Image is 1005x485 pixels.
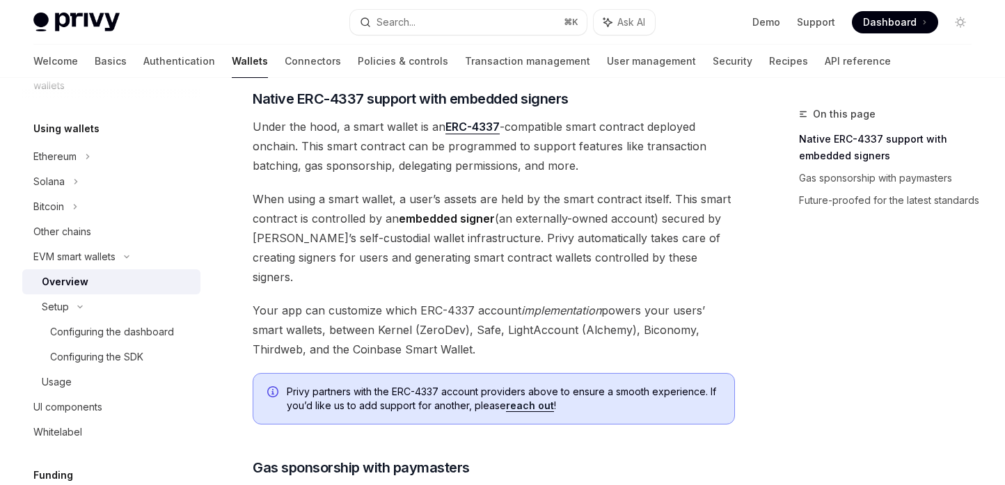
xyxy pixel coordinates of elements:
div: Overview [42,273,88,290]
a: Authentication [143,45,215,78]
span: Gas sponsorship with paymasters [253,458,470,477]
div: Setup [42,299,69,315]
a: Connectors [285,45,341,78]
a: Policies & controls [358,45,448,78]
h5: Using wallets [33,120,100,137]
h5: Funding [33,467,73,484]
em: implementation [521,303,601,317]
a: Native ERC-4337 support with embedded signers [799,128,983,167]
a: Wallets [232,45,268,78]
button: Toggle dark mode [949,11,972,33]
button: Search...⌘K [350,10,587,35]
span: Your app can customize which ERC-4337 account powers your users’ smart wallets, between Kernel (Z... [253,301,735,359]
a: User management [607,45,696,78]
span: ⌘ K [564,17,578,28]
a: Demo [752,15,780,29]
span: On this page [813,106,876,122]
a: Other chains [22,219,200,244]
div: Configuring the dashboard [50,324,174,340]
a: Dashboard [852,11,938,33]
a: UI components [22,395,200,420]
div: Search... [377,14,416,31]
a: Usage [22,369,200,395]
a: Configuring the dashboard [22,319,200,344]
a: Gas sponsorship with paymasters [799,167,983,189]
a: API reference [825,45,891,78]
a: Support [797,15,835,29]
span: When using a smart wallet, a user’s assets are held by the smart contract itself. This smart cont... [253,189,735,287]
div: Solana [33,173,65,190]
a: Overview [22,269,200,294]
span: Ask AI [617,15,645,29]
div: Usage [42,374,72,390]
div: Bitcoin [33,198,64,215]
span: Native ERC-4337 support with embedded signers [253,89,569,109]
span: Under the hood, a smart wallet is an -compatible smart contract deployed onchain. This smart cont... [253,117,735,175]
div: Other chains [33,223,91,240]
a: Recipes [769,45,808,78]
div: EVM smart wallets [33,248,116,265]
div: Configuring the SDK [50,349,143,365]
div: Ethereum [33,148,77,165]
div: Whitelabel [33,424,82,440]
span: Privy partners with the ERC-4337 account providers above to ensure a smooth experience. If you’d ... [287,385,720,413]
svg: Info [267,386,281,400]
a: Security [713,45,752,78]
strong: embedded signer [399,212,495,225]
div: UI components [33,399,102,415]
a: Configuring the SDK [22,344,200,369]
img: light logo [33,13,120,32]
a: Transaction management [465,45,590,78]
a: Whitelabel [22,420,200,445]
a: ERC-4337 [445,120,500,134]
a: Basics [95,45,127,78]
span: Dashboard [863,15,917,29]
a: Future-proofed for the latest standards [799,189,983,212]
a: Welcome [33,45,78,78]
a: reach out [506,399,554,412]
button: Ask AI [594,10,655,35]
